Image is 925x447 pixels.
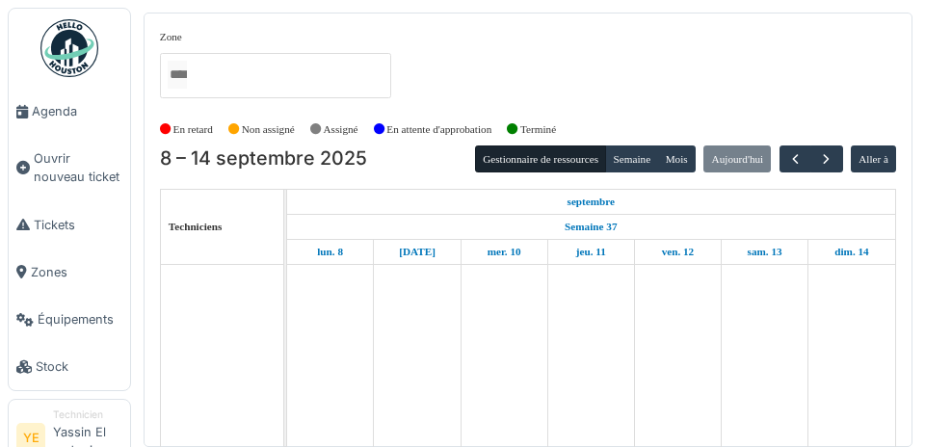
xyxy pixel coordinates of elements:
[571,240,611,264] a: 11 septembre 2025
[563,190,621,214] a: 8 septembre 2025
[9,201,130,249] a: Tickets
[38,310,122,329] span: Équipements
[386,121,491,138] label: En attente d'approbation
[520,121,556,138] label: Terminé
[394,240,440,264] a: 9 septembre 2025
[780,145,811,173] button: Précédent
[851,145,896,172] button: Aller à
[9,343,130,390] a: Stock
[657,145,696,172] button: Mois
[40,19,98,77] img: Badge_color-CXgf-gQk.svg
[169,221,223,232] span: Techniciens
[31,263,122,281] span: Zones
[34,149,122,186] span: Ouvrir nouveau ticket
[9,135,130,200] a: Ouvrir nouveau ticket
[475,145,606,172] button: Gestionnaire de ressources
[560,215,621,239] a: Semaine 37
[830,240,873,264] a: 14 septembre 2025
[53,408,122,422] div: Technicien
[173,121,213,138] label: En retard
[703,145,771,172] button: Aujourd'hui
[9,296,130,343] a: Équipements
[605,145,658,172] button: Semaine
[168,61,187,89] input: Tous
[743,240,787,264] a: 13 septembre 2025
[160,29,182,45] label: Zone
[9,88,130,135] a: Agenda
[312,240,348,264] a: 8 septembre 2025
[242,121,295,138] label: Non assigné
[36,357,122,376] span: Stock
[9,249,130,296] a: Zones
[810,145,842,173] button: Suivant
[160,147,367,171] h2: 8 – 14 septembre 2025
[483,240,526,264] a: 10 septembre 2025
[324,121,358,138] label: Assigné
[657,240,700,264] a: 12 septembre 2025
[34,216,122,234] span: Tickets
[32,102,122,120] span: Agenda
